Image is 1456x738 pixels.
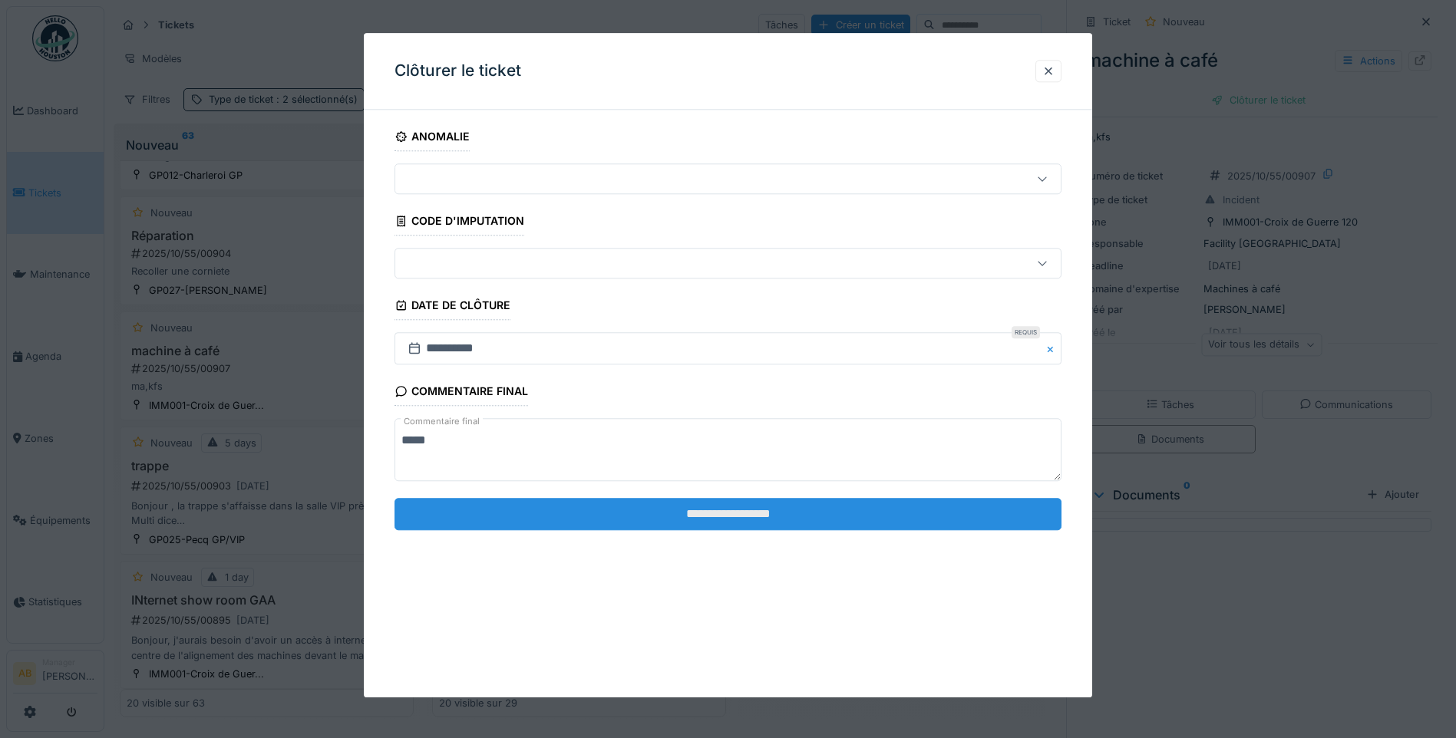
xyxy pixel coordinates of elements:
[401,413,483,432] label: Commentaire final
[395,295,510,321] div: Date de clôture
[395,125,470,151] div: Anomalie
[395,61,521,81] h3: Clôturer le ticket
[395,381,528,407] div: Commentaire final
[1045,333,1061,365] button: Close
[1012,327,1040,339] div: Requis
[395,209,524,236] div: Code d'imputation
